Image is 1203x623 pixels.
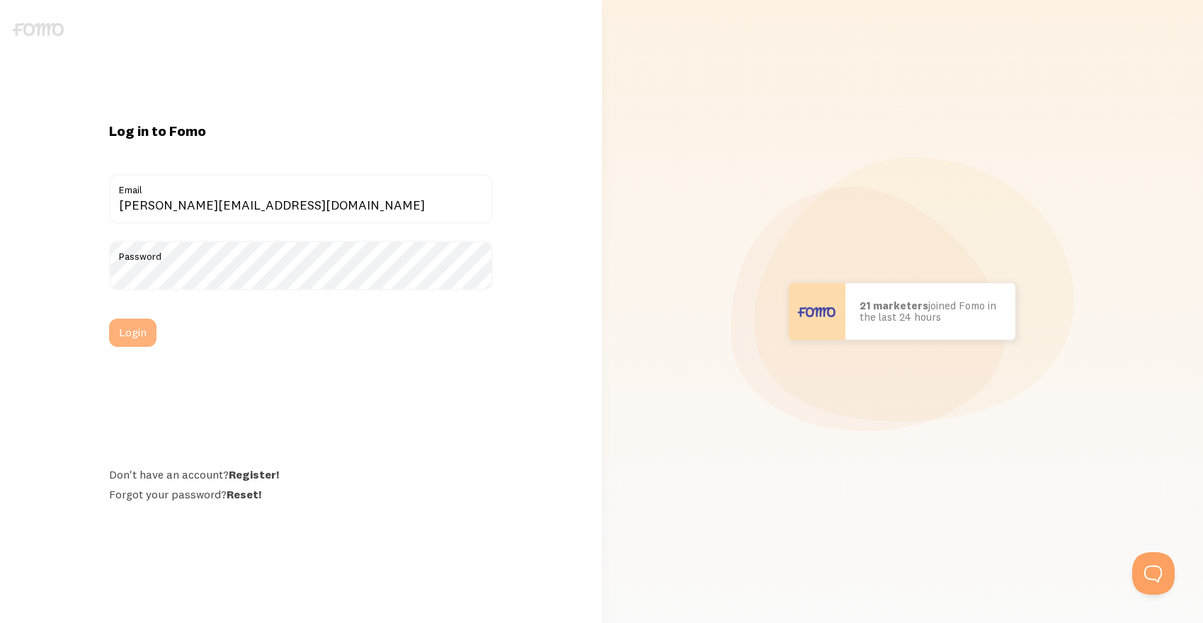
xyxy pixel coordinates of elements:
p: joined Fomo in the last 24 hours [860,300,1001,324]
div: Forgot your password? [109,487,493,501]
h1: Log in to Fomo [109,122,493,140]
iframe: Help Scout Beacon - Open [1132,552,1175,595]
div: Don't have an account? [109,467,493,481]
label: Password [109,241,493,265]
button: Login [109,319,156,347]
label: Email [109,174,493,198]
a: Reset! [227,487,261,501]
b: 21 marketers [860,299,928,312]
img: User avatar [789,283,845,340]
img: fomo-logo-gray-b99e0e8ada9f9040e2984d0d95b3b12da0074ffd48d1e5cb62ac37fc77b0b268.svg [13,23,64,36]
a: Register! [229,467,279,481]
